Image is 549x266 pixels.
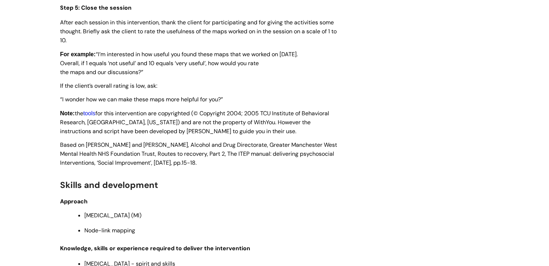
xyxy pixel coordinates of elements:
span: the [60,110,83,117]
span: “I’m interested in how useful you found these maps that we worked on [DATE]. [60,50,298,58]
span: Overall, if 1 equals ‘not useful’ and 10 equals ‘very useful’, how would you rate [60,59,259,67]
span: for this intervention are copyrighted (© Copyright 2004; 2005 TCU Institute of Behavioral Researc... [60,110,329,135]
span: Knowledge, skills or experience required to deliver the intervention [60,245,250,252]
span: After each session in this intervention, thank the client for participating and for giving the ac... [60,19,337,44]
strong: Note: [60,110,75,116]
span: Approach [60,198,88,205]
a: tools [83,110,95,116]
span: Skills and development [60,179,158,190]
span: Step 5: Close the session [60,4,132,11]
strong: For example: [60,51,96,57]
span: Based on [PERSON_NAME] and [PERSON_NAME], Alcohol and Drug Directorate, Greater Manchester West M... [60,141,337,166]
span: If the client’s overall rating is low, ask: [60,82,157,90]
span: [MEDICAL_DATA] (MI) [84,212,142,219]
span: “I wonder how we can make these maps more helpful for you?” [60,96,223,103]
span: the maps and our discussions?” [60,68,143,76]
span: Node-link mapping [84,227,135,234]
